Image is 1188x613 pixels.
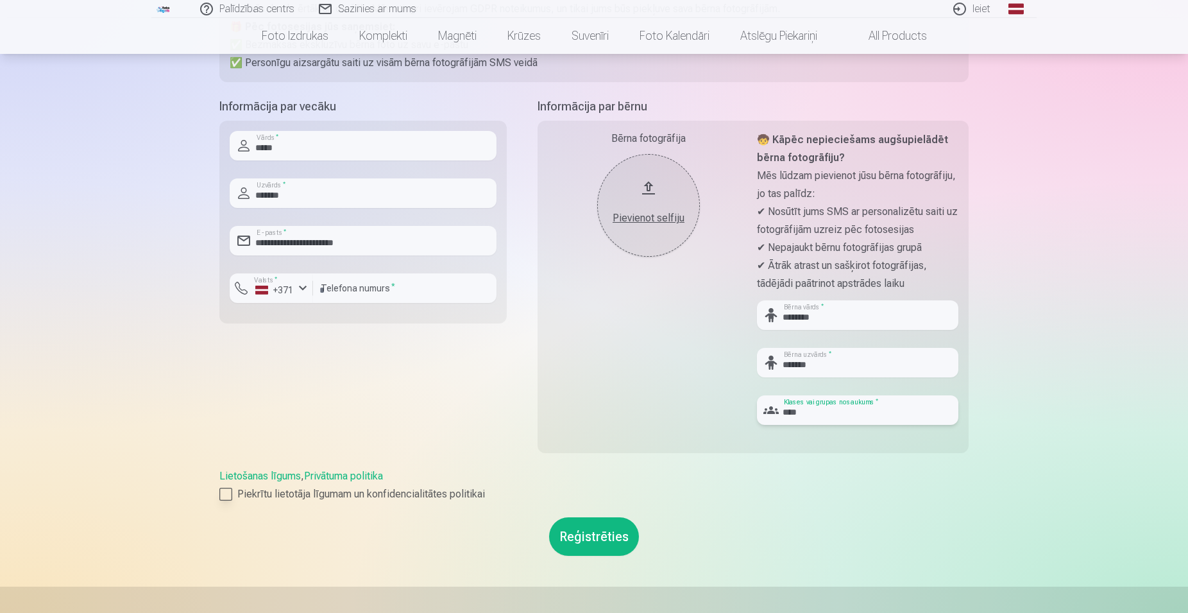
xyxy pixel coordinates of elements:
[556,18,624,54] a: Suvenīri
[304,470,383,482] a: Privātuma politika
[423,18,492,54] a: Magnēti
[757,257,958,293] p: ✔ Ātrāk atrast un sašķirot fotogrāfijas, tādējādi paātrinot apstrādes laiku
[219,470,301,482] a: Lietošanas līgums
[250,275,282,285] label: Valsts
[833,18,942,54] a: All products
[548,131,749,146] div: Bērna fotogrāfija
[624,18,725,54] a: Foto kalendāri
[157,5,171,13] img: /fa1
[757,134,948,164] strong: 🧒 Kāpēc nepieciešams augšupielādēt bērna fotogrāfiju?
[219,469,969,502] div: ,
[597,154,700,257] button: Pievienot selfiju
[492,18,556,54] a: Krūzes
[757,167,958,203] p: Mēs lūdzam pievienot jūsu bērna fotogrāfiju, jo tas palīdz:
[230,54,958,72] p: ✅ Personīgu aizsargātu saiti uz visām bērna fotogrāfijām SMS veidā
[230,273,313,303] button: Valsts*+371
[344,18,423,54] a: Komplekti
[549,517,639,556] button: Reģistrēties
[757,203,958,239] p: ✔ Nosūtīt jums SMS ar personalizētu saiti uz fotogrāfijām uzreiz pēc fotosesijas
[255,284,294,297] div: +371
[610,211,687,226] div: Pievienot selfiju
[757,239,958,257] p: ✔ Nepajaukt bērnu fotogrāfijas grupā
[219,98,507,116] h5: Informācija par vecāku
[246,18,344,54] a: Foto izdrukas
[219,487,969,502] label: Piekrītu lietotāja līgumam un konfidencialitātes politikai
[538,98,969,116] h5: Informācija par bērnu
[725,18,833,54] a: Atslēgu piekariņi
